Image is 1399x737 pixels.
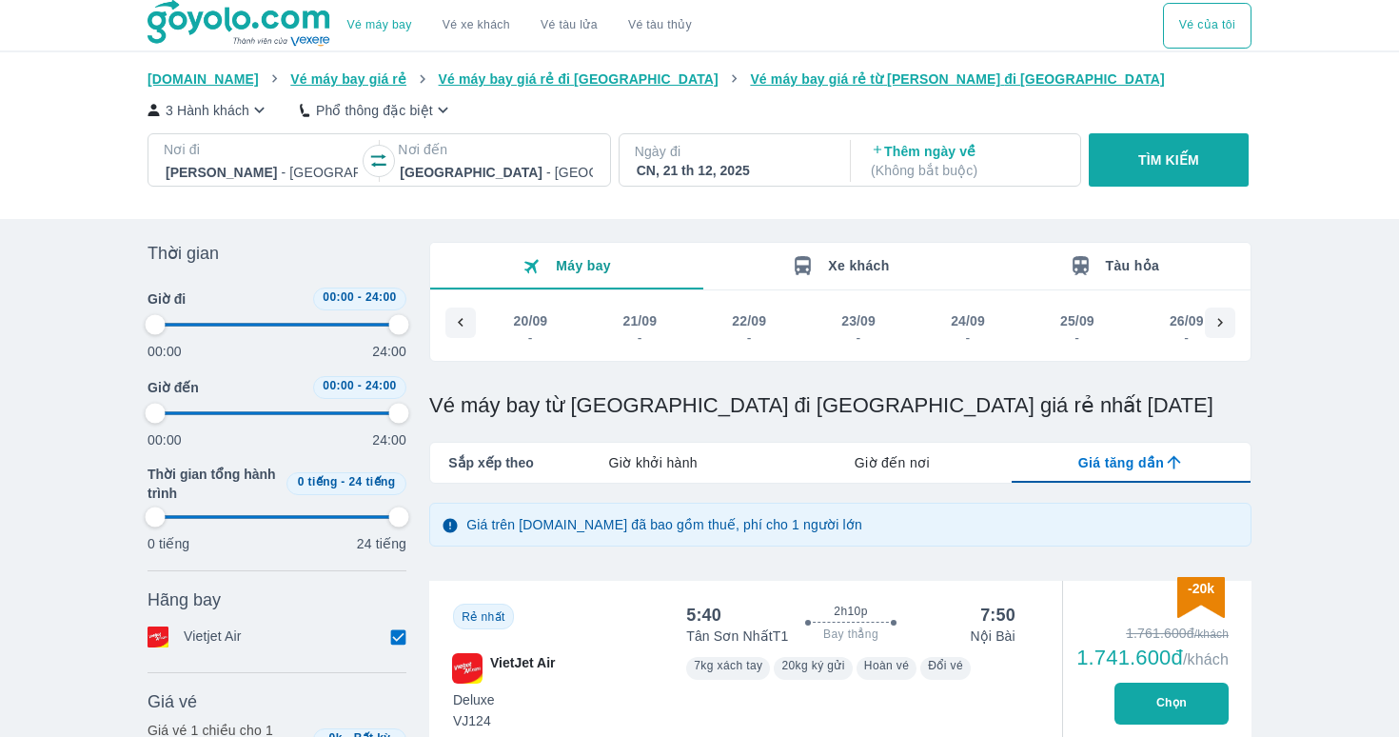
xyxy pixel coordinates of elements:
[928,659,963,672] span: Đổi vé
[365,290,397,304] span: 24:00
[148,430,182,449] p: 00:00
[148,342,182,361] p: 00:00
[622,311,657,330] div: 21/09
[184,627,242,647] p: Vietjet Air
[439,71,719,87] span: Vé máy bay giá rẻ đi [GEOGRAPHIC_DATA]
[357,534,406,553] p: 24 tiếng
[148,465,279,503] span: Thời gian tổng hành trình
[148,588,221,611] span: Hãng bay
[453,711,495,730] span: VJ124
[841,311,876,330] div: 23/09
[452,653,483,684] img: VJ
[1177,577,1225,618] img: discount
[164,140,360,159] p: Nơi đi
[148,378,199,397] span: Giờ đến
[148,690,197,713] span: Giá vé
[429,392,1251,419] h1: Vé máy bay từ [GEOGRAPHIC_DATA] đi [GEOGRAPHIC_DATA] giá rẻ nhất [DATE]
[951,311,985,330] div: 24/09
[148,289,186,309] span: Giờ đi
[1078,453,1164,472] span: Giá tăng dần
[398,140,594,159] p: Nơi đến
[148,534,189,553] p: 0 tiếng
[1076,647,1229,669] div: 1.741.600đ
[694,659,762,672] span: 7kg xách tay
[332,3,707,49] div: choose transportation mode
[462,610,504,624] span: Rẻ nhất
[952,330,984,346] div: -
[1089,133,1248,187] button: TÌM KIẾM
[372,342,406,361] p: 24:00
[349,475,396,488] span: 24 tiếng
[1060,311,1094,330] div: 25/09
[613,3,707,49] button: Vé tàu thủy
[347,18,412,32] a: Vé máy bay
[834,604,867,619] span: 2h10p
[556,258,611,273] span: Máy bay
[637,161,829,180] div: CN, 21 th 12, 2025
[1138,150,1199,169] p: TÌM KIẾM
[686,604,721,627] div: 5:40
[453,690,495,709] span: Deluxe
[1076,624,1229,643] div: 1.761.600đ
[298,475,338,488] span: 0 tiếng
[148,70,1251,89] nav: breadcrumb
[534,443,1251,483] div: lab API tabs example
[476,308,1205,349] div: scrollable day and price
[148,71,259,87] span: [DOMAIN_NAME]
[781,659,844,672] span: 20kg ký gửi
[341,475,345,488] span: -
[635,142,831,161] p: Ngày đi
[686,627,788,646] p: Tân Sơn Nhất T1
[514,311,548,330] div: 20/09
[358,290,362,304] span: -
[733,330,765,346] div: -
[623,330,656,346] div: -
[443,18,510,32] a: Vé xe khách
[323,290,354,304] span: 00:00
[970,627,1015,646] p: Nội Bài
[515,330,547,346] div: -
[871,142,1063,180] p: Thêm ngày về
[864,659,910,672] span: Hoàn vé
[365,379,397,392] span: 24:00
[448,453,534,472] span: Sắp xếp theo
[1170,311,1204,330] div: 26/09
[1114,683,1229,725] button: Chọn
[300,100,453,120] button: Phổ thông đặc biệt
[1061,330,1094,346] div: -
[1163,3,1251,49] div: choose transportation mode
[1183,651,1229,667] span: /khách
[828,258,889,273] span: Xe khách
[1163,3,1251,49] button: Vé của tôi
[372,430,406,449] p: 24:00
[525,3,613,49] a: Vé tàu lửa
[166,101,249,120] p: 3 Hành khách
[323,379,354,392] span: 00:00
[609,453,698,472] span: Giờ khởi hành
[148,100,269,120] button: 3 Hành khách
[490,653,555,684] span: VietJet Air
[1106,258,1160,273] span: Tàu hỏa
[980,604,1015,627] div: 7:50
[871,161,1063,180] p: ( Không bắt buộc )
[855,453,930,472] span: Giờ đến nơi
[148,242,219,265] span: Thời gian
[316,101,433,120] p: Phổ thông đặc biệt
[750,71,1165,87] span: Vé máy bay giá rẻ từ [PERSON_NAME] đi [GEOGRAPHIC_DATA]
[466,515,862,534] p: Giá trên [DOMAIN_NAME] đã bao gồm thuế, phí cho 1 người lớn
[290,71,406,87] span: Vé máy bay giá rẻ
[358,379,362,392] span: -
[732,311,766,330] div: 22/09
[842,330,875,346] div: -
[1171,330,1203,346] div: -
[1188,581,1214,596] span: -20k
